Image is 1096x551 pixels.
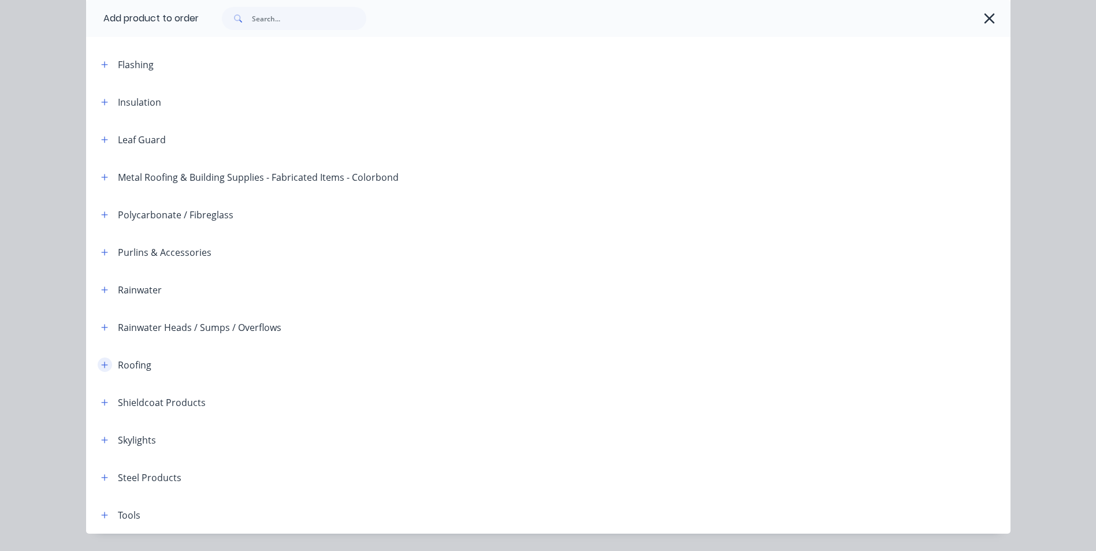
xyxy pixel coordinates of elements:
[118,358,151,372] div: Roofing
[118,508,140,522] div: Tools
[118,245,211,259] div: Purlins & Accessories
[118,396,206,409] div: Shieldcoat Products
[118,133,166,147] div: Leaf Guard
[118,283,162,297] div: Rainwater
[118,321,281,334] div: Rainwater Heads / Sumps / Overflows
[118,95,161,109] div: Insulation
[118,58,154,72] div: Flashing
[118,208,233,222] div: Polycarbonate / Fibreglass
[118,170,399,184] div: Metal Roofing & Building Supplies - Fabricated Items - Colorbond
[118,433,156,447] div: Skylights
[252,7,366,30] input: Search...
[118,471,181,485] div: Steel Products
